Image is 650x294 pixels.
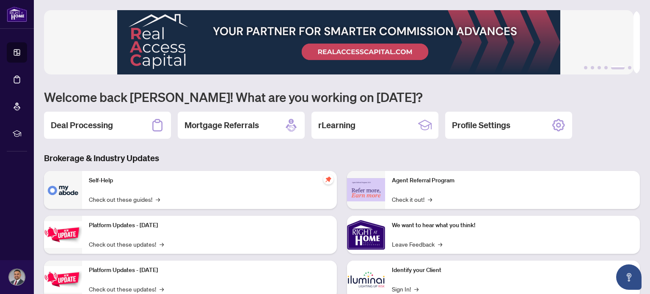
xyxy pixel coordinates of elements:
button: 3 [598,66,601,69]
span: → [160,284,164,294]
a: Leave Feedback→ [392,239,442,249]
button: 6 [628,66,631,69]
h2: rLearning [318,119,355,131]
p: Self-Help [89,176,330,185]
img: logo [7,6,27,22]
p: Platform Updates - [DATE] [89,221,330,230]
span: → [160,239,164,249]
button: 5 [611,66,625,69]
h3: Brokerage & Industry Updates [44,152,640,164]
p: Identify your Client [392,266,633,275]
span: pushpin [323,174,333,184]
h2: Profile Settings [452,119,510,131]
img: Self-Help [44,171,82,209]
h1: Welcome back [PERSON_NAME]! What are you working on [DATE]? [44,89,640,105]
a: Check out these guides!→ [89,195,160,204]
p: Agent Referral Program [392,176,633,185]
a: Check it out!→ [392,195,432,204]
span: → [414,284,419,294]
h2: Mortgage Referrals [185,119,259,131]
span: → [428,195,432,204]
a: Check out these updates!→ [89,284,164,294]
img: Agent Referral Program [347,178,385,201]
img: Slide 4 [44,10,633,74]
h2: Deal Processing [51,119,113,131]
button: 1 [584,66,587,69]
img: We want to hear what you think! [347,216,385,254]
img: Platform Updates - July 21, 2025 [44,221,82,248]
img: Profile Icon [9,269,25,285]
span: → [156,195,160,204]
span: → [438,239,442,249]
a: Sign In!→ [392,284,419,294]
button: 2 [591,66,594,69]
img: Platform Updates - July 8, 2025 [44,266,82,293]
button: 4 [604,66,608,69]
p: We want to hear what you think! [392,221,633,230]
p: Platform Updates - [DATE] [89,266,330,275]
a: Check out these updates!→ [89,239,164,249]
button: Open asap [616,264,642,290]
